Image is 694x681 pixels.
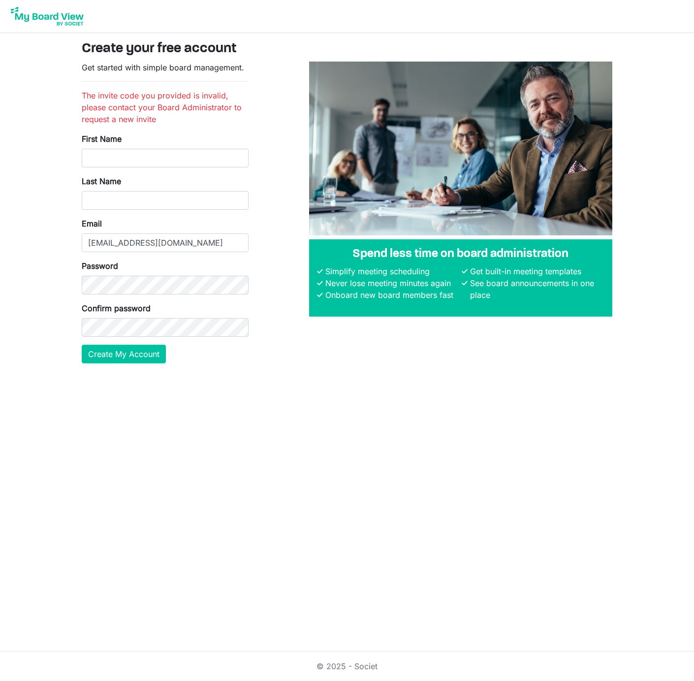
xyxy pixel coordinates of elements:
[82,63,244,72] span: Get started with simple board management.
[468,277,604,301] li: See board announcements in one place
[317,247,604,261] h4: Spend less time on board administration
[82,90,249,125] li: The invite code you provided is invalid, please contact your Board Administrator to request a new...
[82,302,151,314] label: Confirm password
[82,218,102,229] label: Email
[323,289,460,301] li: Onboard new board members fast
[82,260,118,272] label: Password
[468,265,604,277] li: Get built-in meeting templates
[323,277,460,289] li: Never lose meeting minutes again
[323,265,460,277] li: Simplify meeting scheduling
[82,133,122,145] label: First Name
[316,661,378,671] a: © 2025 - Societ
[309,62,612,235] img: A photograph of board members sitting at a table
[82,175,121,187] label: Last Name
[8,4,87,29] img: My Board View Logo
[82,345,166,363] button: Create My Account
[82,41,612,58] h3: Create your free account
